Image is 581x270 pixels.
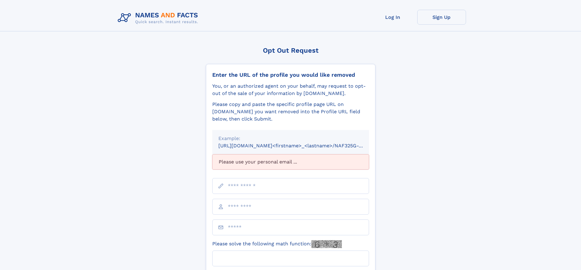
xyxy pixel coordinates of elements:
a: Log In [368,10,417,25]
div: Please use your personal email ... [212,154,369,170]
div: Enter the URL of the profile you would like removed [212,72,369,78]
label: Please solve the following math function: [212,240,342,248]
a: Sign Up [417,10,466,25]
img: Logo Names and Facts [115,10,203,26]
small: [URL][DOMAIN_NAME]<firstname>_<lastname>/NAF325G-xxxxxxxx [218,143,381,149]
div: Opt Out Request [206,47,375,54]
div: You, or an authorized agent on your behalf, may request to opt-out of the sale of your informatio... [212,82,369,97]
div: Example: [218,135,363,142]
div: Please copy and paste the specific profile page URL on [DOMAIN_NAME] you want removed into the Pr... [212,101,369,123]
